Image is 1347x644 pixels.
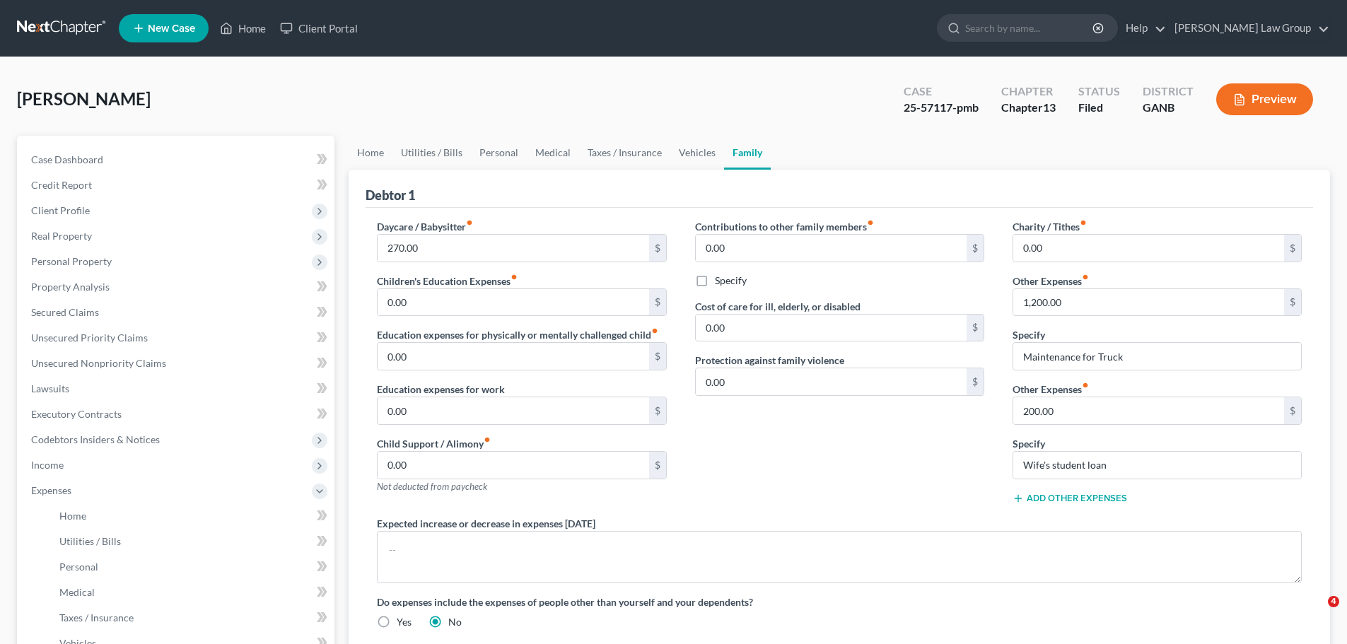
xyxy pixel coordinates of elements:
[695,299,861,314] label: Cost of care for ill, elderly, or disabled
[20,147,334,172] a: Case Dashboard
[377,436,491,451] label: Child Support / Alimony
[1013,343,1301,370] input: Specify...
[651,327,658,334] i: fiber_manual_record
[31,382,69,394] span: Lawsuits
[397,615,412,629] label: Yes
[696,315,967,341] input: --
[1328,596,1339,607] span: 4
[378,289,648,316] input: --
[527,136,579,170] a: Medical
[31,332,148,344] span: Unsecured Priority Claims
[20,172,334,198] a: Credit Report
[715,274,747,288] label: Specify
[31,484,71,496] span: Expenses
[378,452,648,479] input: --
[20,376,334,402] a: Lawsuits
[48,554,334,580] a: Personal
[31,255,112,267] span: Personal Property
[31,230,92,242] span: Real Property
[1143,83,1194,100] div: District
[696,235,967,262] input: --
[1013,382,1089,397] label: Other Expenses
[1167,16,1329,41] a: [PERSON_NAME] Law Group
[1013,289,1284,316] input: --
[59,561,98,573] span: Personal
[1001,100,1056,116] div: Chapter
[31,433,160,445] span: Codebtors Insiders & Notices
[484,436,491,443] i: fiber_manual_record
[1013,274,1089,288] label: Other Expenses
[17,88,151,109] span: [PERSON_NAME]
[59,535,121,547] span: Utilities / Bills
[904,100,979,116] div: 25-57117-pmb
[31,357,166,369] span: Unsecured Nonpriority Claims
[59,611,134,623] span: Taxes / Insurance
[1078,100,1120,116] div: Filed
[1082,274,1089,281] i: fiber_manual_record
[965,15,1095,41] input: Search by name...
[695,219,874,234] label: Contributions to other family members
[273,16,365,41] a: Client Portal
[148,23,195,34] span: New Case
[471,136,527,170] a: Personal
[511,274,518,281] i: fiber_manual_record
[20,325,334,351] a: Unsecured Priority Claims
[377,595,1302,609] label: Do expenses include the expenses of people other than yourself and your dependents?
[904,83,979,100] div: Case
[1299,596,1333,630] iframe: Intercom live chat
[377,382,505,397] label: Education expenses for work
[1013,219,1087,234] label: Charity / Tithes
[20,402,334,427] a: Executory Contracts
[1284,397,1301,424] div: $
[649,452,666,479] div: $
[967,235,984,262] div: $
[1143,100,1194,116] div: GANB
[59,586,95,598] span: Medical
[967,315,984,341] div: $
[724,136,771,170] a: Family
[649,397,666,424] div: $
[48,529,334,554] a: Utilities / Bills
[31,153,103,165] span: Case Dashboard
[1119,16,1166,41] a: Help
[1013,436,1045,451] label: Specify
[649,289,666,316] div: $
[213,16,273,41] a: Home
[392,136,471,170] a: Utilities / Bills
[1013,452,1301,479] input: Specify...
[48,503,334,529] a: Home
[1078,83,1120,100] div: Status
[377,516,595,531] label: Expected increase or decrease in expenses [DATE]
[1013,493,1127,504] button: Add Other Expenses
[20,351,334,376] a: Unsecured Nonpriority Claims
[867,219,874,226] i: fiber_manual_record
[377,219,473,234] label: Daycare / Babysitter
[1284,289,1301,316] div: $
[1013,235,1284,262] input: --
[31,281,110,293] span: Property Analysis
[670,136,724,170] a: Vehicles
[377,481,487,492] span: Not deducted from paycheck
[579,136,670,170] a: Taxes / Insurance
[649,235,666,262] div: $
[366,187,415,204] div: Debtor 1
[1001,83,1056,100] div: Chapter
[31,204,90,216] span: Client Profile
[448,615,462,629] label: No
[31,179,92,191] span: Credit Report
[695,353,844,368] label: Protection against family violence
[696,368,967,395] input: --
[967,368,984,395] div: $
[48,580,334,605] a: Medical
[378,343,648,370] input: --
[31,459,64,471] span: Income
[1082,382,1089,389] i: fiber_manual_record
[20,300,334,325] a: Secured Claims
[378,235,648,262] input: --
[20,274,334,300] a: Property Analysis
[31,306,99,318] span: Secured Claims
[378,397,648,424] input: --
[59,510,86,522] span: Home
[1080,219,1087,226] i: fiber_manual_record
[349,136,392,170] a: Home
